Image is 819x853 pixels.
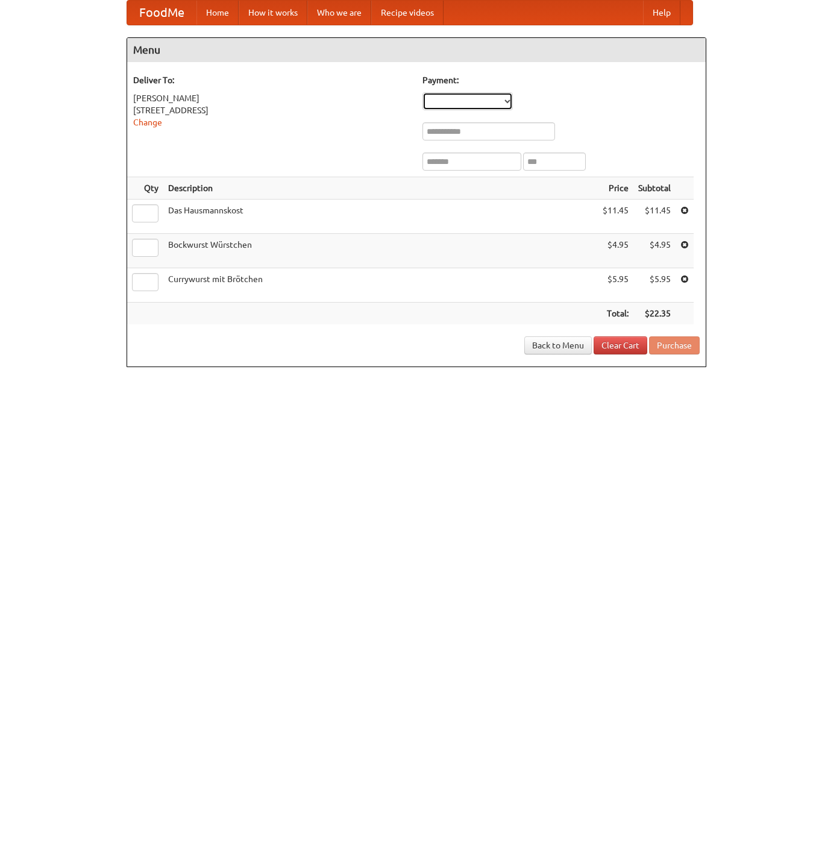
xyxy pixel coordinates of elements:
[598,177,633,200] th: Price
[127,1,196,25] a: FoodMe
[598,200,633,234] td: $11.45
[133,74,410,86] h5: Deliver To:
[643,1,680,25] a: Help
[594,336,647,354] a: Clear Cart
[633,268,676,303] td: $5.95
[239,1,307,25] a: How it works
[633,200,676,234] td: $11.45
[163,200,598,234] td: Das Hausmannskost
[133,92,410,104] div: [PERSON_NAME]
[163,268,598,303] td: Currywurst mit Brötchen
[133,104,410,116] div: [STREET_ADDRESS]
[127,38,706,62] h4: Menu
[163,177,598,200] th: Description
[133,118,162,127] a: Change
[422,74,700,86] h5: Payment:
[633,303,676,325] th: $22.35
[127,177,163,200] th: Qty
[524,336,592,354] a: Back to Menu
[598,303,633,325] th: Total:
[196,1,239,25] a: Home
[633,177,676,200] th: Subtotal
[307,1,371,25] a: Who we are
[598,234,633,268] td: $4.95
[633,234,676,268] td: $4.95
[371,1,444,25] a: Recipe videos
[163,234,598,268] td: Bockwurst Würstchen
[598,268,633,303] td: $5.95
[649,336,700,354] button: Purchase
